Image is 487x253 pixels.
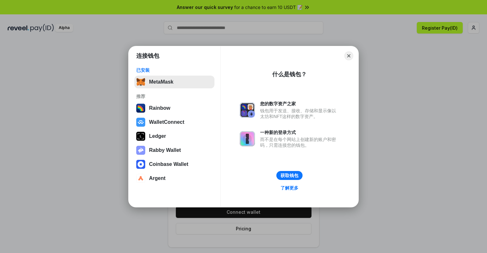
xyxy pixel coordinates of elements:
button: WalletConnect [134,116,214,129]
img: svg+xml,%3Csvg%20width%3D%2228%22%20height%3D%2228%22%20viewBox%3D%220%200%2028%2028%22%20fill%3D... [136,174,145,183]
div: 已安装 [136,67,213,73]
img: svg+xml,%3Csvg%20width%3D%2228%22%20height%3D%2228%22%20viewBox%3D%220%200%2028%2028%22%20fill%3D... [136,160,145,169]
div: WalletConnect [149,119,184,125]
button: Argent [134,172,214,185]
div: 而不是在每个网站上创建新的账户和密码，只需连接您的钱包。 [260,137,339,148]
img: svg+xml,%3Csvg%20xmlns%3D%22http%3A%2F%2Fwww.w3.org%2F2000%2Fsvg%22%20fill%3D%22none%22%20viewBox... [136,146,145,155]
div: 您的数字资产之家 [260,101,339,107]
button: Rabby Wallet [134,144,214,157]
button: Rainbow [134,102,214,115]
button: 获取钱包 [276,171,303,180]
button: Ledger [134,130,214,143]
img: svg+xml,%3Csvg%20width%3D%22120%22%20height%3D%22120%22%20viewBox%3D%220%200%20120%20120%22%20fil... [136,104,145,113]
div: Rainbow [149,105,170,111]
button: MetaMask [134,76,214,88]
button: Coinbase Wallet [134,158,214,171]
div: 获取钱包 [281,173,298,178]
img: svg+xml,%3Csvg%20fill%3D%22none%22%20height%3D%2233%22%20viewBox%3D%220%200%2035%2033%22%20width%... [136,78,145,86]
div: 什么是钱包？ [272,71,307,78]
div: 了解更多 [281,185,298,191]
img: svg+xml,%3Csvg%20xmlns%3D%22http%3A%2F%2Fwww.w3.org%2F2000%2Fsvg%22%20fill%3D%22none%22%20viewBox... [240,102,255,118]
div: MetaMask [149,79,173,85]
div: 钱包用于发送、接收、存储和显示像以太坊和NFT这样的数字资产。 [260,108,339,119]
a: 了解更多 [277,184,302,192]
h1: 连接钱包 [136,52,159,60]
img: svg+xml,%3Csvg%20xmlns%3D%22http%3A%2F%2Fwww.w3.org%2F2000%2Fsvg%22%20fill%3D%22none%22%20viewBox... [240,131,255,146]
div: Argent [149,175,166,181]
img: svg+xml,%3Csvg%20xmlns%3D%22http%3A%2F%2Fwww.w3.org%2F2000%2Fsvg%22%20width%3D%2228%22%20height%3... [136,132,145,141]
div: Coinbase Wallet [149,161,188,167]
div: 一种新的登录方式 [260,130,339,135]
div: 推荐 [136,93,213,99]
img: svg+xml,%3Csvg%20width%3D%2228%22%20height%3D%2228%22%20viewBox%3D%220%200%2028%2028%22%20fill%3D... [136,118,145,127]
div: Rabby Wallet [149,147,181,153]
button: Close [344,51,353,60]
div: Ledger [149,133,166,139]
